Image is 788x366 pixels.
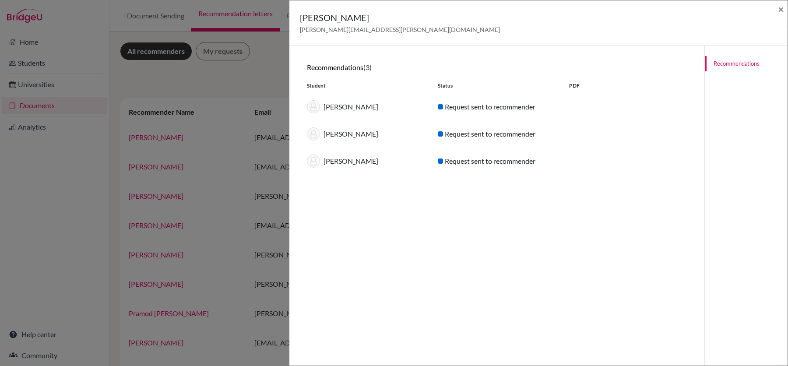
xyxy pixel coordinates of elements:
[300,26,500,33] span: [PERSON_NAME][EMAIL_ADDRESS][PERSON_NAME][DOMAIN_NAME]
[563,82,693,90] div: PDF
[300,100,431,113] div: [PERSON_NAME]
[307,127,320,141] img: thumb_default-9baad8e6c595f6d87dbccf3bc005204999cb094ff98a76d4c88bb8097aa52fd3.png
[300,11,500,24] h5: [PERSON_NAME]
[363,63,372,71] span: (3)
[778,3,784,15] span: ×
[431,129,562,139] div: Request sent to recommender
[307,63,687,71] h6: Recommendations
[431,102,562,112] div: Request sent to recommender
[300,155,431,168] div: [PERSON_NAME]
[431,156,562,166] div: Request sent to recommender
[307,100,320,113] img: thumb_default-9baad8e6c595f6d87dbccf3bc005204999cb094ff98a76d4c88bb8097aa52fd3.png
[300,82,431,90] div: Student
[431,82,562,90] div: Status
[705,56,788,71] a: Recommendations
[778,4,784,14] button: Close
[300,127,431,141] div: [PERSON_NAME]
[307,155,320,168] img: thumb_default-9baad8e6c595f6d87dbccf3bc005204999cb094ff98a76d4c88bb8097aa52fd3.png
